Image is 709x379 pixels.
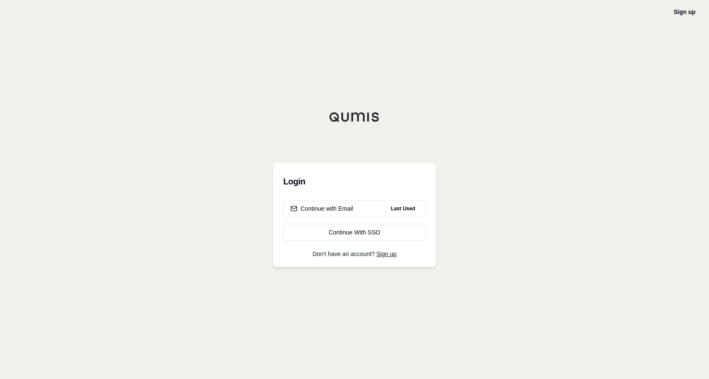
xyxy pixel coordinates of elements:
span: Last Used [388,203,419,214]
a: Sign up [377,251,396,257]
h3: Login [283,173,426,190]
button: Continue with EmailLast Used [283,200,426,217]
div: Continue with Email [290,204,353,213]
a: Sign up [674,8,695,15]
p: Don't have an account? [283,251,426,257]
img: Qumis [329,112,380,122]
div: Continue With SSO [290,228,419,237]
a: Continue With SSO [283,224,426,241]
